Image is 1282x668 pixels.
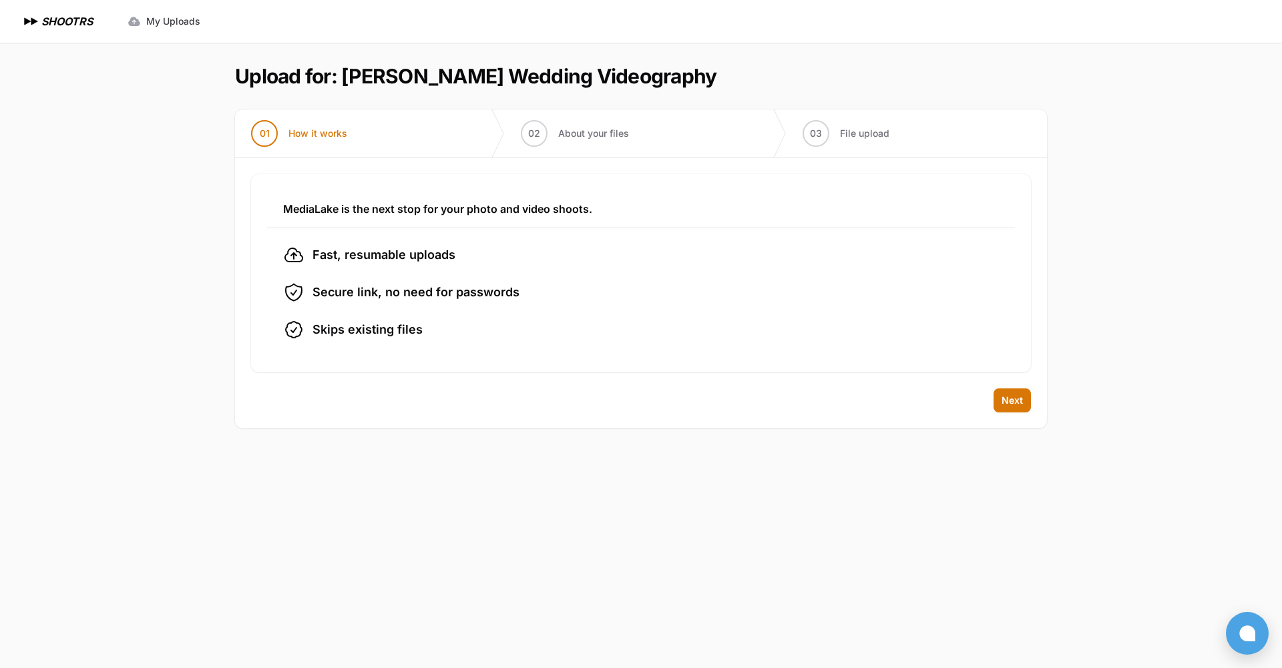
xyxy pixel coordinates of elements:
button: 01 How it works [235,109,363,157]
img: SHOOTRS [21,13,41,29]
button: Next [994,388,1031,412]
h1: Upload for: [PERSON_NAME] Wedding Videography [235,64,716,88]
span: File upload [840,127,889,140]
span: 03 [810,127,822,140]
button: 02 About your files [505,109,645,157]
button: 03 File upload [787,109,905,157]
span: Secure link, no need for passwords [312,283,519,302]
span: How it works [288,127,347,140]
span: 02 [528,127,540,140]
span: Fast, resumable uploads [312,246,455,264]
a: SHOOTRS SHOOTRS [21,13,93,29]
span: My Uploads [146,15,200,28]
button: Open chat window [1226,612,1269,655]
span: About your files [558,127,629,140]
span: 01 [260,127,270,140]
a: My Uploads [120,9,208,33]
span: Next [1002,394,1023,407]
span: Skips existing files [312,320,423,339]
h3: MediaLake is the next stop for your photo and video shoots. [283,201,999,217]
h1: SHOOTRS [41,13,93,29]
